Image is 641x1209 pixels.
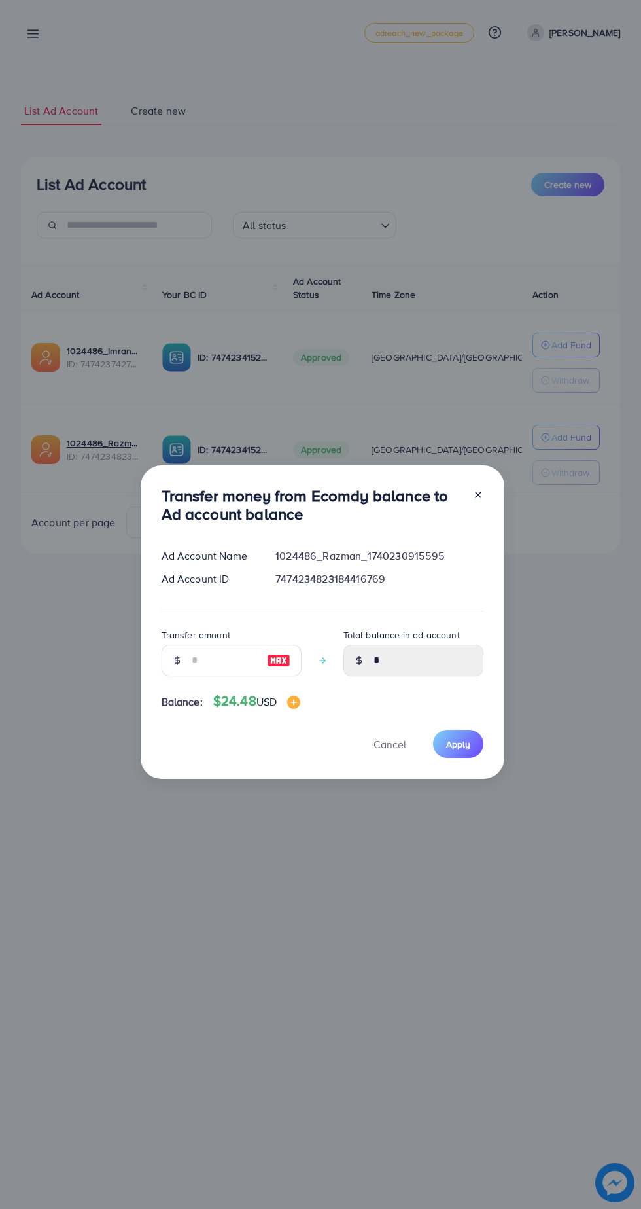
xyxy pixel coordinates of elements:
[373,737,406,751] span: Cancel
[162,628,230,641] label: Transfer amount
[162,486,462,524] h3: Transfer money from Ecomdy balance to Ad account balance
[357,730,423,758] button: Cancel
[287,696,300,709] img: image
[265,549,493,564] div: 1024486_Razman_1740230915595
[343,628,460,641] label: Total balance in ad account
[265,571,493,586] div: 7474234823184416769
[267,653,290,668] img: image
[151,571,266,586] div: Ad Account ID
[213,693,300,710] h4: $24.48
[446,738,470,751] span: Apply
[162,695,203,710] span: Balance:
[433,730,483,758] button: Apply
[256,695,277,709] span: USD
[151,549,266,564] div: Ad Account Name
